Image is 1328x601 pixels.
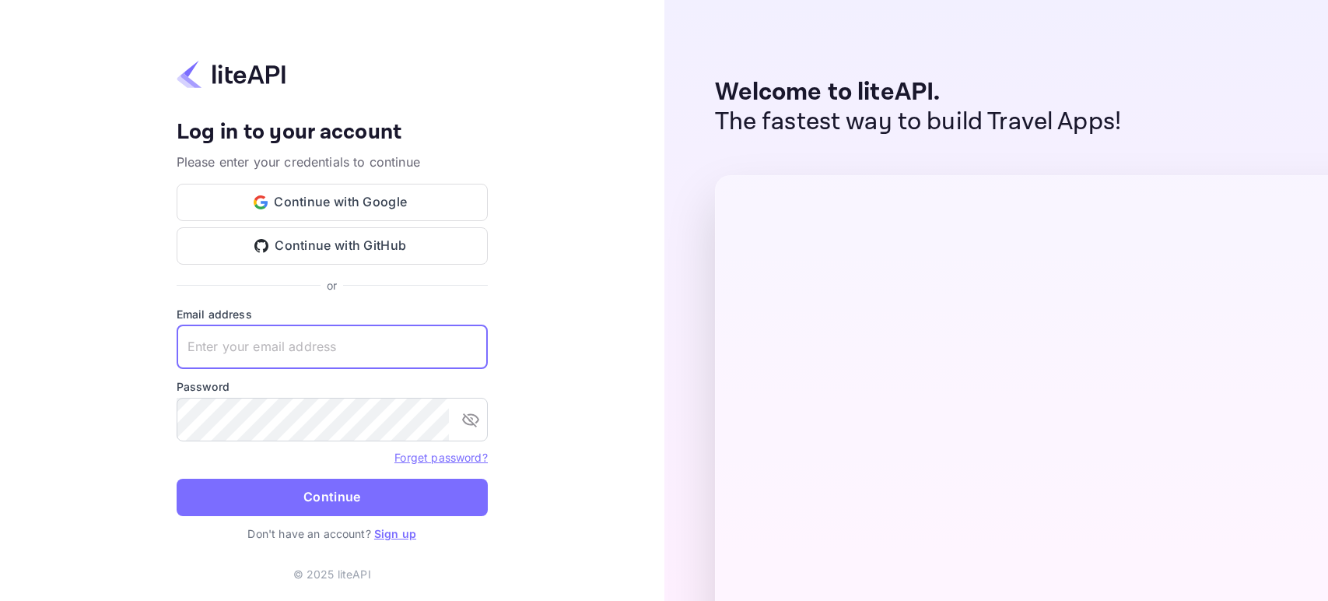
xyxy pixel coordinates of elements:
h4: Log in to your account [177,119,488,146]
p: Please enter your credentials to continue [177,153,488,171]
p: The fastest way to build Travel Apps! [715,107,1122,137]
p: Don't have an account? [177,525,488,542]
button: Continue with GitHub [177,227,488,265]
label: Password [177,378,488,395]
a: Sign up [374,527,416,540]
button: Continue [177,479,488,516]
a: Forget password? [394,449,487,465]
p: or [327,277,337,293]
button: toggle password visibility [455,404,486,435]
a: Forget password? [394,451,487,464]
button: Continue with Google [177,184,488,221]
img: liteapi [177,59,286,90]
input: Enter your email address [177,325,488,369]
label: Email address [177,306,488,322]
p: Welcome to liteAPI. [715,78,1122,107]
p: © 2025 liteAPI [293,566,371,582]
